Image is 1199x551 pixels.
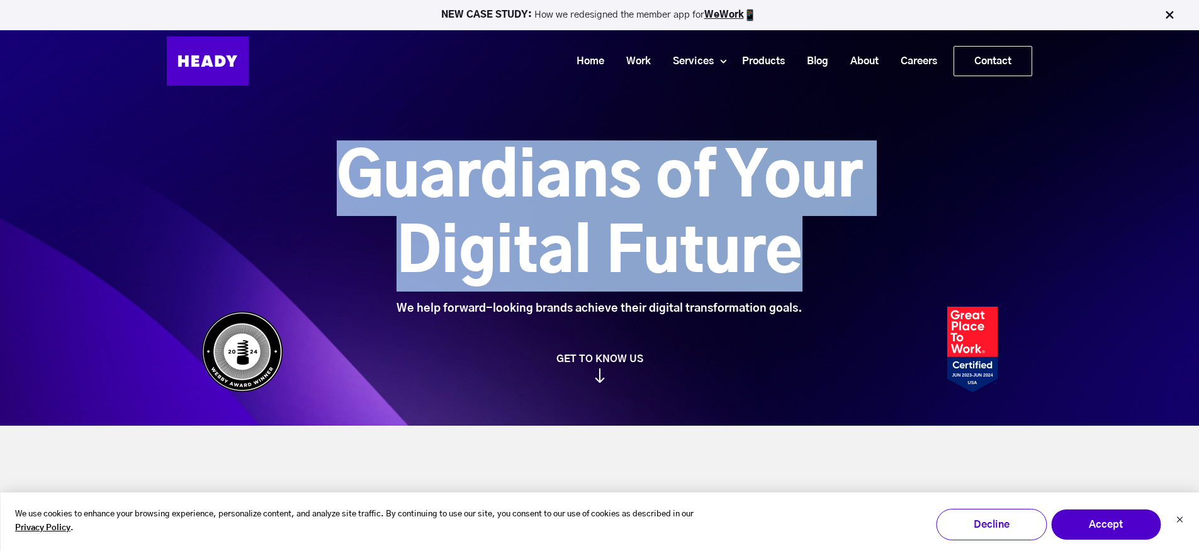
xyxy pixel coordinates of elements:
[201,311,283,392] img: Heady_WebbyAward_Winner-4
[167,37,249,86] img: Heady_Logo_Web-01 (1)
[6,9,1193,21] p: How we redesigned the member app for
[954,47,1032,76] a: Contact
[441,10,534,20] strong: NEW CASE STUDY:
[1050,509,1161,540] button: Accept
[726,50,791,73] a: Products
[704,10,744,20] a: WeWork
[1176,514,1183,528] button: Dismiss cookie banner
[261,46,1032,76] div: Navigation Menu
[595,372,605,386] img: arrow_down
[266,302,933,315] div: We help forward-looking brands achieve their digital transformation goals.
[947,307,998,392] img: Heady_2023_Certification_Badge
[195,353,1004,383] a: GET TO KNOW US
[15,508,704,537] p: We use cookies to enhance your browsing experience, personalize content, and analyze site traffic...
[791,50,835,73] a: Blog
[15,521,70,536] a: Privacy Policy
[744,9,757,21] img: app emoji
[657,50,720,73] a: Services
[611,50,657,73] a: Work
[561,50,611,73] a: Home
[1163,9,1176,21] img: Close Bar
[835,50,885,73] a: About
[885,50,943,73] a: Careers
[936,509,1047,540] button: Decline
[266,140,933,292] h1: Guardians of Your Digital Future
